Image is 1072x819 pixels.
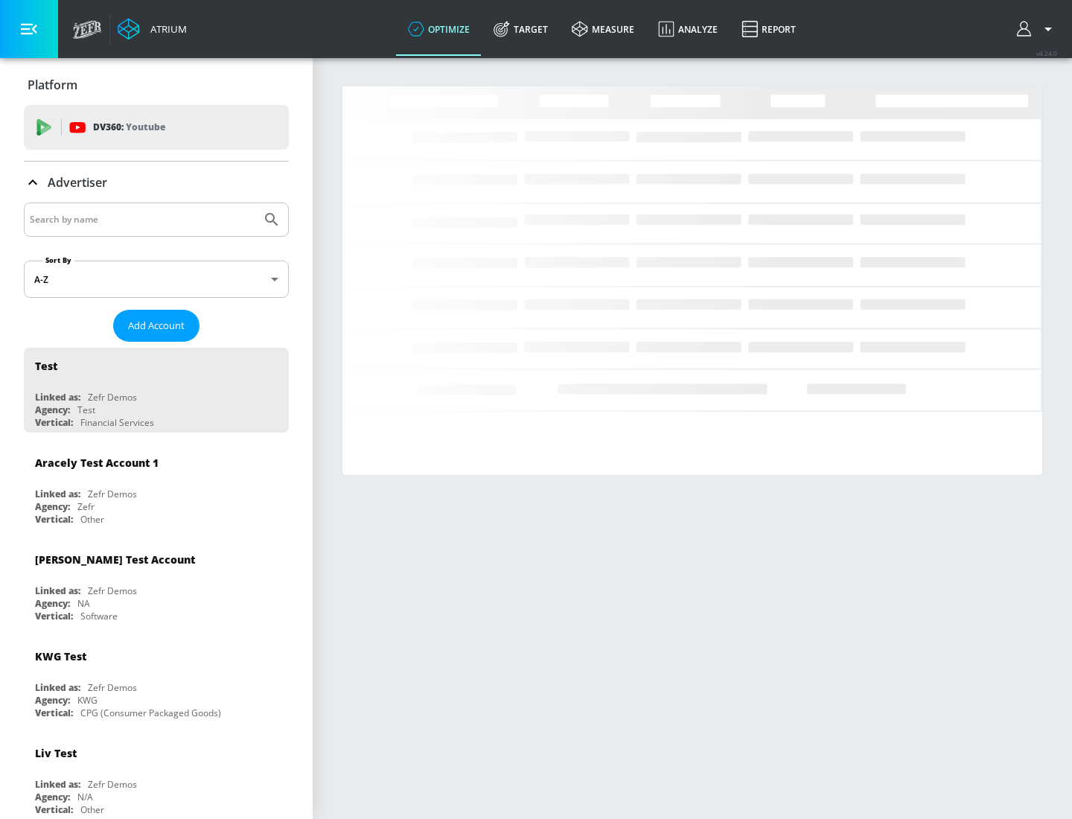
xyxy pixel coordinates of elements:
[24,541,289,626] div: [PERSON_NAME] Test AccountLinked as:Zefr DemosAgency:NAVertical:Software
[646,2,730,56] a: Analyze
[118,18,187,40] a: Atrium
[88,584,137,597] div: Zefr Demos
[24,162,289,203] div: Advertiser
[30,210,255,229] input: Search by name
[1036,49,1057,57] span: v 4.24.0
[88,681,137,694] div: Zefr Demos
[24,348,289,433] div: TestLinked as:Zefr DemosAgency:TestVertical:Financial Services
[35,500,70,513] div: Agency:
[35,597,70,610] div: Agency:
[35,404,70,416] div: Agency:
[80,610,118,622] div: Software
[35,649,86,663] div: KWG Test
[35,416,73,429] div: Vertical:
[35,610,73,622] div: Vertical:
[28,77,77,93] p: Platform
[24,64,289,106] div: Platform
[35,456,159,470] div: Aracely Test Account 1
[24,444,289,529] div: Aracely Test Account 1Linked as:Zefr DemosAgency:ZefrVertical:Other
[128,317,185,334] span: Add Account
[35,791,70,803] div: Agency:
[144,22,187,36] div: Atrium
[35,359,57,373] div: Test
[77,500,95,513] div: Zefr
[35,391,80,404] div: Linked as:
[113,310,200,342] button: Add Account
[482,2,560,56] a: Target
[24,638,289,723] div: KWG TestLinked as:Zefr DemosAgency:KWGVertical:CPG (Consumer Packaged Goods)
[88,391,137,404] div: Zefr Demos
[24,105,289,150] div: DV360: Youtube
[80,513,104,526] div: Other
[77,791,93,803] div: N/A
[80,707,221,719] div: CPG (Consumer Packaged Goods)
[42,255,74,265] label: Sort By
[126,119,165,135] p: Youtube
[93,119,165,136] p: DV360:
[48,174,107,191] p: Advertiser
[77,694,98,707] div: KWG
[80,803,104,816] div: Other
[35,513,73,526] div: Vertical:
[560,2,646,56] a: measure
[24,261,289,298] div: A-Z
[77,597,90,610] div: NA
[88,488,137,500] div: Zefr Demos
[77,404,95,416] div: Test
[80,416,154,429] div: Financial Services
[35,803,73,816] div: Vertical:
[35,681,80,694] div: Linked as:
[35,778,80,791] div: Linked as:
[35,552,195,567] div: [PERSON_NAME] Test Account
[35,488,80,500] div: Linked as:
[396,2,482,56] a: optimize
[35,584,80,597] div: Linked as:
[35,707,73,719] div: Vertical:
[35,746,77,760] div: Liv Test
[730,2,808,56] a: Report
[88,778,137,791] div: Zefr Demos
[35,694,70,707] div: Agency:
